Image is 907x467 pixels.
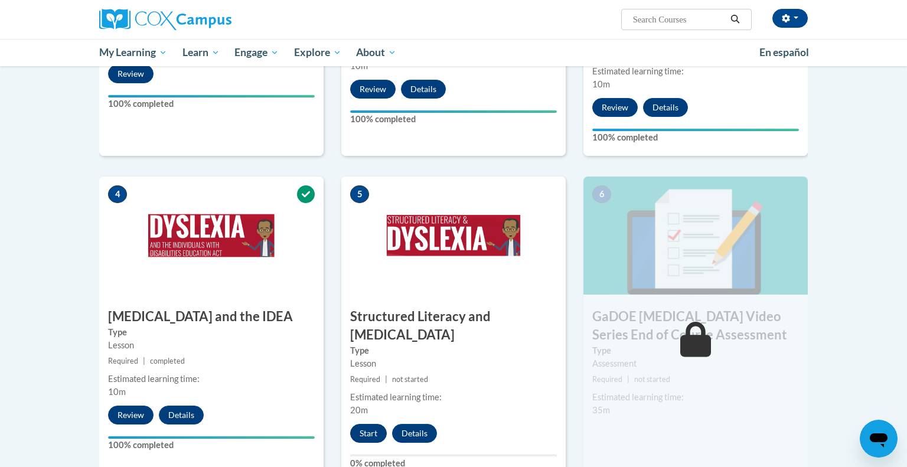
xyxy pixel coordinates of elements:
span: About [356,45,396,60]
span: Required [350,375,380,384]
h3: [MEDICAL_DATA] and the IDEA [99,308,324,326]
img: Cox Campus [99,9,231,30]
div: Estimated learning time: [350,391,557,404]
div: Your progress [350,110,557,113]
button: Details [401,80,446,99]
h3: GaDOE [MEDICAL_DATA] Video Series End of Course Assessment [583,308,808,344]
button: Start [350,424,387,443]
button: Details [392,424,437,443]
div: Estimated learning time: [108,373,315,386]
button: Review [108,64,154,83]
span: 10m [108,387,126,397]
img: Course Image [583,177,808,295]
span: completed [150,357,185,365]
span: | [143,357,145,365]
button: Details [159,406,204,424]
a: Engage [227,39,286,66]
span: 4 [108,185,127,203]
span: 5 [350,185,369,203]
button: Review [108,406,154,424]
div: Your progress [592,129,799,131]
span: not started [392,375,428,384]
a: Learn [175,39,227,66]
div: Main menu [81,39,826,66]
button: Account Settings [772,9,808,28]
a: En español [752,40,817,65]
span: 20m [350,405,368,415]
label: Type [108,326,315,339]
button: Details [643,98,688,117]
div: Estimated learning time: [592,65,799,78]
span: | [385,375,387,384]
a: About [349,39,404,66]
span: Required [108,357,138,365]
label: 100% completed [108,439,315,452]
span: 6 [592,185,611,203]
span: Explore [294,45,341,60]
div: Estimated learning time: [592,391,799,404]
span: Learn [182,45,220,60]
div: Your progress [108,436,315,439]
h3: Structured Literacy and [MEDICAL_DATA] [341,308,566,344]
div: Your progress [108,95,315,97]
span: My Learning [99,45,167,60]
span: Engage [234,45,279,60]
img: Course Image [99,177,324,295]
div: Lesson [350,357,557,370]
span: En español [759,46,809,58]
a: My Learning [92,39,175,66]
label: 100% completed [350,113,557,126]
button: Review [592,98,638,117]
label: 100% completed [108,97,315,110]
div: Lesson [108,339,315,352]
a: Cox Campus [99,9,324,30]
iframe: Button to launch messaging window [860,420,898,458]
button: Search [726,12,744,27]
span: 35m [592,405,610,415]
span: not started [634,375,670,384]
span: Required [592,375,622,384]
span: | [627,375,629,384]
img: Course Image [341,177,566,295]
button: Review [350,80,396,99]
label: 100% completed [592,131,799,144]
label: Type [350,344,557,357]
input: Search Courses [632,12,726,27]
a: Explore [286,39,349,66]
div: Assessment [592,357,799,370]
span: 10m [592,79,610,89]
label: Type [592,344,799,357]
